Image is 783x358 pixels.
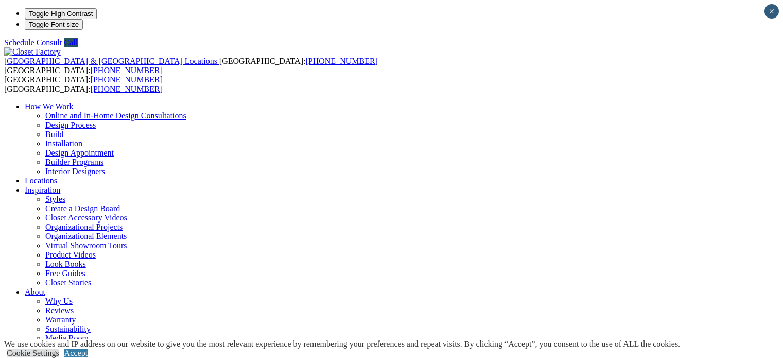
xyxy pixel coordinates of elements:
a: Inspiration [25,185,60,194]
a: Builder Programs [45,158,103,166]
span: Toggle High Contrast [29,10,93,18]
a: Product Videos [45,250,96,259]
a: How We Work [25,102,74,111]
a: Design Process [45,121,96,129]
a: Warranty [45,315,76,324]
a: Cookie Settings [7,349,59,357]
a: Schedule Consult [4,38,62,47]
button: Toggle High Contrast [25,8,97,19]
a: Create a Design Board [45,204,120,213]
a: Free Guides [45,269,85,278]
a: Sustainability [45,325,91,333]
a: Accept [64,349,88,357]
a: Closet Accessory Videos [45,213,127,222]
a: Reviews [45,306,74,315]
a: [GEOGRAPHIC_DATA] & [GEOGRAPHIC_DATA] Locations [4,57,219,65]
a: Build [45,130,64,139]
button: Toggle Font size [25,19,83,30]
a: Locations [25,176,57,185]
a: Online and In-Home Design Consultations [45,111,186,120]
a: [PHONE_NUMBER] [91,84,163,93]
span: [GEOGRAPHIC_DATA]: [GEOGRAPHIC_DATA]: [4,75,163,93]
a: [PHONE_NUMBER] [91,75,163,84]
a: Design Appointment [45,148,114,157]
a: Call [64,38,78,47]
a: Virtual Showroom Tours [45,241,127,250]
span: [GEOGRAPHIC_DATA]: [GEOGRAPHIC_DATA]: [4,57,378,75]
a: [PHONE_NUMBER] [91,66,163,75]
a: About [25,287,45,296]
a: Closet Stories [45,278,91,287]
a: Interior Designers [45,167,105,176]
span: [GEOGRAPHIC_DATA] & [GEOGRAPHIC_DATA] Locations [4,57,217,65]
a: Installation [45,139,82,148]
a: [PHONE_NUMBER] [305,57,377,65]
button: Close [764,4,779,19]
a: Look Books [45,260,86,268]
img: Closet Factory [4,47,61,57]
a: Media Room [45,334,89,343]
a: Organizational Elements [45,232,127,241]
div: We use cookies and IP address on our website to give you the most relevant experience by remember... [4,339,680,349]
a: Styles [45,195,65,203]
a: Why Us [45,297,73,305]
span: Toggle Font size [29,21,79,28]
a: Organizational Projects [45,223,123,231]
